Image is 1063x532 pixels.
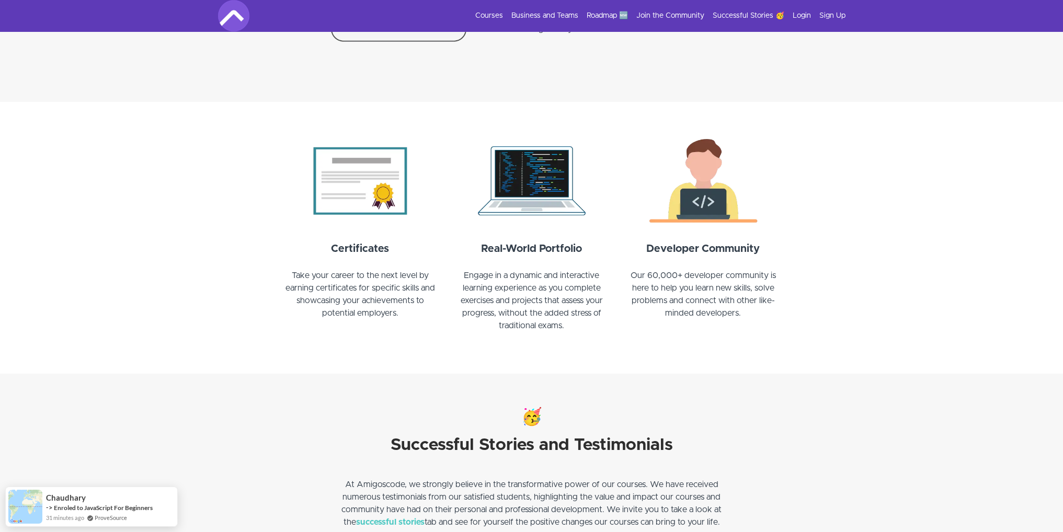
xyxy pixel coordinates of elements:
[338,405,725,430] h3: 🥳
[281,133,440,228] img: Certificates
[8,490,42,524] img: provesource social proof notification image
[391,437,673,454] strong: Successful Stories and Testimonials
[793,10,811,21] a: Login
[46,493,86,502] span: chaudhary
[587,10,628,21] a: Roadmap 🆕
[285,271,435,317] span: Take your career to the next level by earning certificates for specific skills and showcasing you...
[819,10,845,21] a: Sign Up
[95,513,127,522] a: ProveSource
[46,503,53,512] span: ->
[646,244,760,254] strong: Developer Community
[511,10,578,21] a: Business and Teams
[331,244,389,254] strong: Certificates
[475,10,503,21] a: Courses
[54,503,153,512] a: Enroled to JavaScript For Beginners
[452,269,611,344] p: Engage in a dynamic and interactive learning experience as you complete exercises and projects th...
[338,478,725,528] p: At Amigoscode, we strongly believe in the transformative power of our courses. We have received n...
[636,10,704,21] a: Join the Community
[481,244,582,254] strong: Real-World Portfolio
[624,133,783,228] img: Join out Developer Community
[713,10,784,21] a: Successful Stories 🥳
[356,518,425,526] a: successful stories
[631,271,776,317] span: Our 60,000+ developer community is here to help you learn new skills, solve problems and connect ...
[46,513,84,522] span: 31 minutes ago
[452,133,611,228] img: Create a real-world portfolio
